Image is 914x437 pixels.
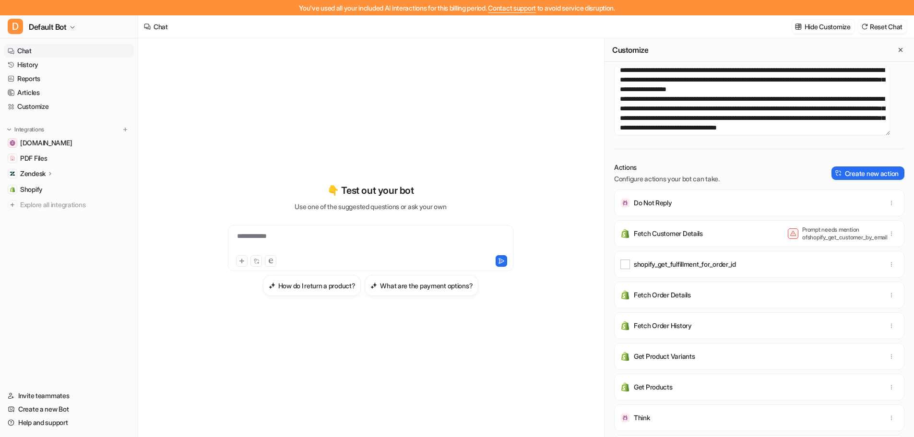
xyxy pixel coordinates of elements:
[4,44,134,58] a: Chat
[612,45,648,55] h2: Customize
[4,183,134,196] a: ShopifyShopify
[620,198,630,208] img: Do Not Reply icon
[154,22,168,32] div: Chat
[634,290,691,300] p: Fetch Order Details
[620,352,630,361] img: Get Product Variants icon
[792,20,855,34] button: Hide Customize
[634,260,736,269] p: shopify_get_fulfillment_for_order_id
[795,23,802,30] img: customize
[20,169,46,178] p: Zendesk
[4,198,134,212] a: Explore all integrations
[20,197,130,213] span: Explore all integrations
[805,22,851,32] p: Hide Customize
[620,290,630,300] img: Fetch Order Details icon
[29,20,67,34] span: Default Bot
[614,163,720,172] p: Actions
[4,416,134,429] a: Help and support
[6,126,12,133] img: expand menu
[370,282,377,289] img: What are the payment options?
[20,138,72,148] span: [DOMAIN_NAME]
[295,201,446,212] p: Use one of the suggested questions or ask your own
[4,58,134,71] a: History
[895,44,906,56] button: Close flyout
[634,198,672,208] p: Do Not Reply
[263,275,361,296] button: How do I return a product?How do I return a product?
[620,382,630,392] img: Get Products icon
[4,72,134,85] a: Reports
[4,86,134,99] a: Articles
[122,126,129,133] img: menu_add.svg
[8,200,17,210] img: explore all integrations
[620,321,630,331] img: Fetch Order History icon
[634,229,703,238] p: Fetch Customer Details
[634,413,650,423] p: Think
[831,166,904,180] button: Create new action
[269,282,275,289] img: How do I return a product?
[620,260,630,269] img: shopify_get_fulfillment_for_order_id icon
[8,19,23,34] span: D
[488,4,536,12] span: Contact support
[861,23,868,30] img: reset
[380,281,473,291] h3: What are the payment options?
[10,155,15,161] img: PDF Files
[278,281,356,291] h3: How do I return a product?
[4,136,134,150] a: wovenwood.co.uk[DOMAIN_NAME]
[365,275,478,296] button: What are the payment options?What are the payment options?
[634,352,695,361] p: Get Product Variants
[4,125,47,134] button: Integrations
[327,183,414,198] p: 👇 Test out your bot
[14,126,44,133] p: Integrations
[620,229,630,238] img: Fetch Customer Details icon
[835,170,842,177] img: create-action-icon.svg
[10,171,15,177] img: Zendesk
[614,174,720,184] p: Configure actions your bot can take.
[10,187,15,192] img: Shopify
[634,382,673,392] p: Get Products
[634,321,692,331] p: Fetch Order History
[10,140,15,146] img: wovenwood.co.uk
[4,100,134,113] a: Customize
[20,154,47,163] span: PDF Files
[4,152,134,165] a: PDF FilesPDF Files
[4,402,134,416] a: Create a new Bot
[620,413,630,423] img: Think icon
[20,185,43,194] span: Shopify
[4,389,134,402] a: Invite teammates
[802,226,879,241] p: Prompt needs mention of shopify_get_customer_by_email
[858,20,906,34] button: Reset Chat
